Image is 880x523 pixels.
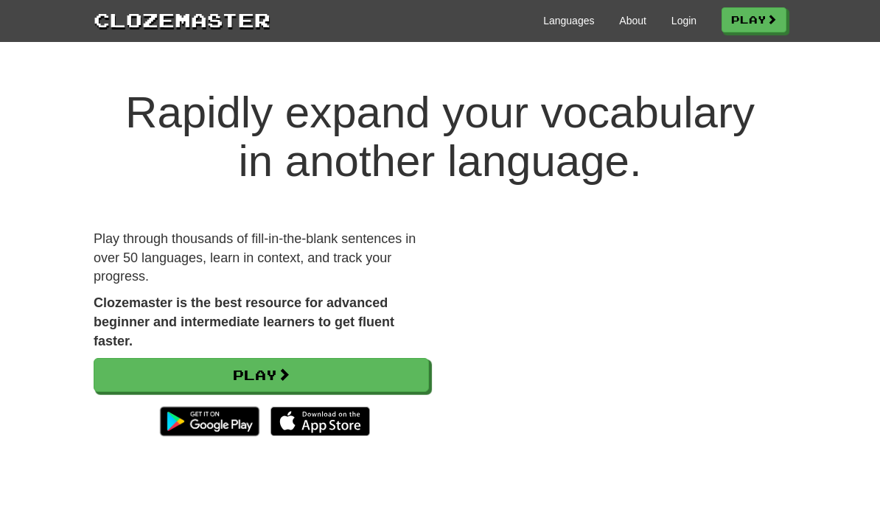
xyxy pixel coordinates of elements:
[94,230,429,287] p: Play through thousands of fill-in-the-blank sentences in over 50 languages, learn in context, and...
[671,13,696,28] a: Login
[722,7,786,32] a: Play
[94,6,270,33] a: Clozemaster
[619,13,646,28] a: About
[153,399,267,443] img: Get it on Google Play
[270,407,370,436] img: Download_on_the_App_Store_Badge_US-UK_135x40-25178aeef6eb6b83b96f5f2d004eda3bffbb37122de64afbaef7...
[94,358,429,392] a: Play
[94,295,394,348] strong: Clozemaster is the best resource for advanced beginner and intermediate learners to get fluent fa...
[543,13,594,28] a: Languages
